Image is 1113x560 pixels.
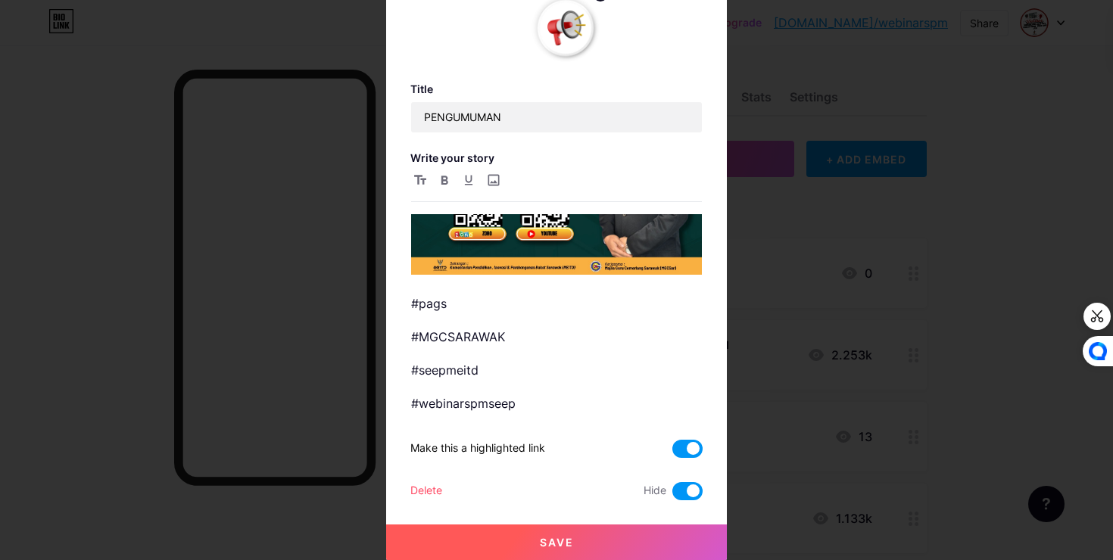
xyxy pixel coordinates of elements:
p: #pags [411,293,702,314]
input: Title [411,102,702,132]
p: #seepmeitd [411,359,702,381]
span: Save [540,536,574,549]
div: Delete [410,482,442,500]
h3: Write your story [410,151,703,164]
div: Make this a highlighted link [410,440,545,458]
span: Hide [644,482,666,500]
p: #webinarspmseep [411,393,702,414]
h3: Title [410,82,703,95]
p: #MGCSARAWAK [411,326,702,347]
